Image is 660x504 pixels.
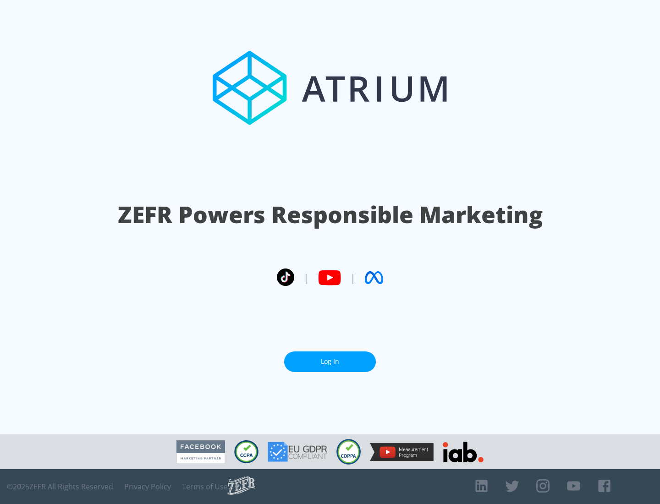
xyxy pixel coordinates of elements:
a: Terms of Use [182,482,228,491]
img: COPPA Compliant [336,439,361,465]
img: Facebook Marketing Partner [176,440,225,464]
img: IAB [443,442,484,462]
a: Log In [284,351,376,372]
span: | [350,271,356,285]
a: Privacy Policy [124,482,171,491]
img: GDPR Compliant [268,442,327,462]
h1: ZEFR Powers Responsible Marketing [118,199,543,230]
img: YouTube Measurement Program [370,443,434,461]
span: © 2025 ZEFR All Rights Reserved [7,482,113,491]
span: | [303,271,309,285]
img: CCPA Compliant [234,440,258,463]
